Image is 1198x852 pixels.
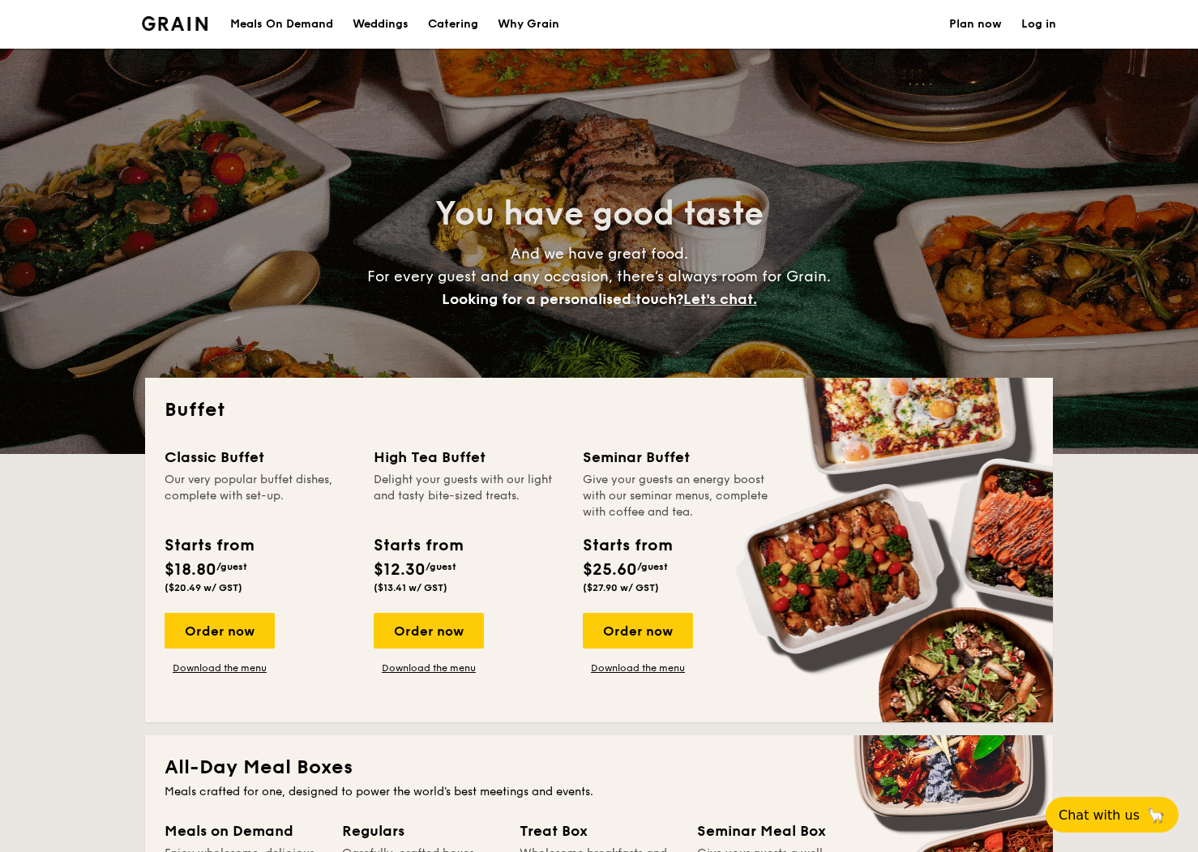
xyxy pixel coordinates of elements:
div: Starts from [165,533,253,558]
div: Seminar Buffet [583,446,772,469]
div: Order now [374,613,484,649]
span: ($27.90 w/ GST) [583,582,659,593]
img: Grain [142,16,208,31]
a: Download the menu [374,661,484,674]
div: Seminar Meal Box [697,820,855,842]
span: /guest [637,561,668,572]
button: Chat with us🦙 [1046,797,1179,833]
span: Chat with us [1059,807,1140,823]
span: Let's chat. [683,290,757,308]
a: Logotype [142,16,208,31]
h2: All-Day Meal Boxes [165,755,1033,781]
a: Download the menu [583,661,693,674]
span: You have good taste [435,195,764,233]
div: Meals crafted for one, designed to power the world's best meetings and events. [165,784,1033,800]
span: ($20.49 w/ GST) [165,582,242,593]
span: $18.80 [165,560,216,580]
div: Classic Buffet [165,446,354,469]
h2: Buffet [165,397,1033,423]
div: Delight your guests with our light and tasty bite-sized treats. [374,472,563,520]
div: Regulars [342,820,500,842]
span: ($13.41 w/ GST) [374,582,447,593]
span: 🦙 [1146,806,1166,824]
div: Treat Box [520,820,678,842]
div: Meals on Demand [165,820,323,842]
div: High Tea Buffet [374,446,563,469]
div: Order now [165,613,275,649]
div: Starts from [583,533,671,558]
span: And we have great food. For every guest and any occasion, there’s always room for Grain. [367,245,831,308]
div: Starts from [374,533,462,558]
span: $12.30 [374,560,426,580]
div: Give your guests an energy boost with our seminar menus, complete with coffee and tea. [583,472,772,520]
span: /guest [216,561,247,572]
div: Order now [583,613,693,649]
div: Our very popular buffet dishes, complete with set-up. [165,472,354,520]
span: /guest [426,561,456,572]
span: Looking for a personalised touch? [442,290,683,308]
a: Download the menu [165,661,275,674]
span: $25.60 [583,560,637,580]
